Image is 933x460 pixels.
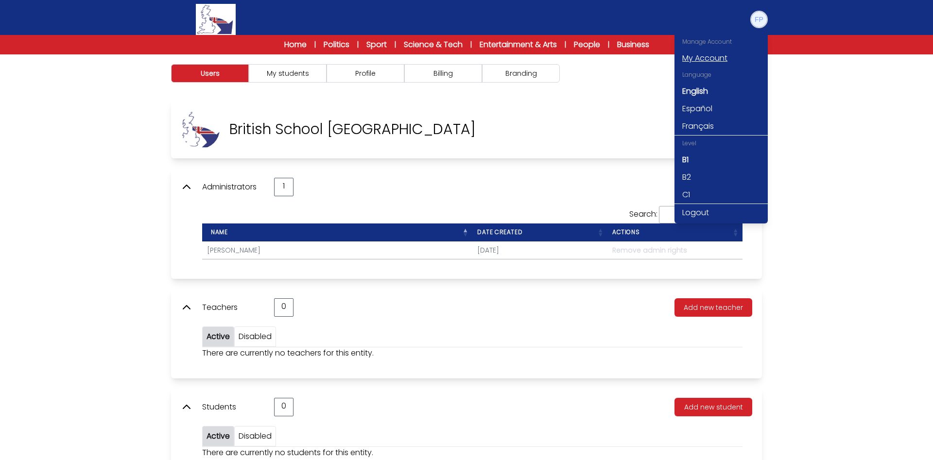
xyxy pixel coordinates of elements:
[667,401,752,412] a: Add new student
[327,64,404,83] button: Profile
[357,40,359,50] span: |
[482,64,560,83] button: Branding
[470,40,472,50] span: |
[674,67,768,83] div: Language
[404,39,463,51] a: Science & Tech
[617,39,649,51] a: Business
[667,181,752,192] a: Add new admin
[202,447,743,459] p: There are currently no students for this entity.
[674,34,768,50] div: Manage Account
[181,110,220,149] img: sv4bcub7phPSnzbkctrZ4HmUVqZ16Z0dGmtHijTF.jpg
[751,12,767,27] img: Frank Puca
[667,302,752,313] a: Add new teacher
[674,298,752,317] button: Add new teacher
[229,120,476,138] p: British School [GEOGRAPHIC_DATA]
[404,64,482,83] button: Billing
[274,398,294,416] div: 0
[674,136,768,151] div: Level
[196,4,236,35] img: Logo
[202,347,743,359] p: There are currently no teachers for this entity.
[629,208,743,220] label: Search:
[207,430,230,442] a: Active
[274,178,294,196] div: 1
[207,228,227,236] span: Name
[202,223,472,241] th: Name : activate to sort column descending
[207,331,230,342] a: Active
[202,401,264,413] p: Students
[607,223,743,241] th: Actions : activate to sort column ascending
[674,83,768,100] a: English
[574,39,600,51] a: People
[472,241,607,259] td: [DATE]
[565,40,566,50] span: |
[480,39,557,51] a: Entertainment & Arts
[674,169,768,186] a: B2
[472,223,607,241] th: Date created : activate to sort column ascending
[171,64,249,83] button: Users
[674,50,768,67] a: My Account
[674,100,768,118] a: Español
[674,186,768,204] a: C1
[202,302,264,313] p: Teachers
[674,204,768,221] a: Logout
[608,40,609,50] span: |
[324,39,349,51] a: Politics
[239,331,272,342] a: Disabled
[612,245,687,255] span: Remove admin rights
[202,181,264,193] p: Administrators
[395,40,396,50] span: |
[659,206,743,223] input: Search:
[274,298,294,317] div: 0
[249,64,327,83] button: My students
[674,398,752,416] button: Add new student
[314,40,316,50] span: |
[674,118,768,135] a: Français
[202,241,472,259] td: [PERSON_NAME]
[674,151,768,169] a: B1
[165,4,266,35] a: Logo
[284,39,307,51] a: Home
[239,430,272,442] a: Disabled
[366,39,387,51] a: Sport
